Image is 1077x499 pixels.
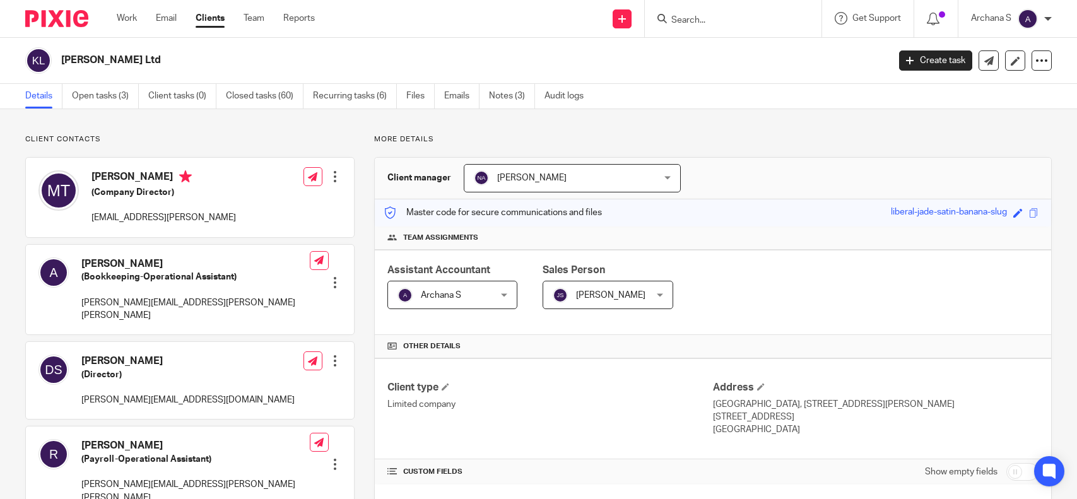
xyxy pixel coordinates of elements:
a: Notes (3) [489,84,535,109]
h4: [PERSON_NAME] [81,257,310,271]
img: svg%3E [38,355,69,385]
h4: CUSTOM FIELDS [387,467,713,477]
a: Closed tasks (60) [226,84,303,109]
a: Client tasks (0) [148,84,216,109]
h4: [PERSON_NAME] [91,170,236,186]
h5: (Payroll-Operational Assistant) [81,453,310,466]
h4: [PERSON_NAME] [81,355,295,368]
img: svg%3E [25,47,52,74]
a: Email [156,12,177,25]
span: [PERSON_NAME] [497,173,567,182]
p: Client contacts [25,134,355,144]
a: Files [406,84,435,109]
img: svg%3E [397,288,413,303]
h4: [PERSON_NAME] [81,439,310,452]
div: liberal-jade-satin-banana-slug [891,206,1007,220]
p: [GEOGRAPHIC_DATA] [713,423,1039,436]
p: [EMAIL_ADDRESS][PERSON_NAME] [91,211,236,224]
p: [PERSON_NAME][EMAIL_ADDRESS][DOMAIN_NAME] [81,394,295,406]
p: Limited company [387,398,713,411]
span: Get Support [852,14,901,23]
span: Other details [403,341,461,351]
span: Assistant Accountant [387,265,490,275]
img: svg%3E [38,439,69,469]
a: Team [244,12,264,25]
span: Team assignments [403,233,478,243]
img: svg%3E [1018,9,1038,29]
img: svg%3E [474,170,489,185]
h5: (Bookkeeping-Operational Assistant) [81,271,310,283]
h5: (Director) [81,368,295,381]
a: Emails [444,84,480,109]
img: svg%3E [553,288,568,303]
a: Clients [196,12,225,25]
p: More details [374,134,1052,144]
span: Archana S [421,291,461,300]
h3: Client manager [387,172,451,184]
img: Pixie [25,10,88,27]
i: Primary [179,170,192,183]
span: Sales Person [543,265,605,275]
a: Open tasks (3) [72,84,139,109]
img: svg%3E [38,257,69,288]
p: [GEOGRAPHIC_DATA], [STREET_ADDRESS][PERSON_NAME] [713,398,1039,411]
a: Reports [283,12,315,25]
a: Create task [899,50,972,71]
input: Search [670,15,784,26]
a: Work [117,12,137,25]
h2: [PERSON_NAME] Ltd [61,54,716,67]
img: svg%3E [38,170,79,211]
label: Show empty fields [925,466,998,478]
p: [STREET_ADDRESS] [713,411,1039,423]
h4: Client type [387,381,713,394]
p: Archana S [971,12,1011,25]
a: Recurring tasks (6) [313,84,397,109]
p: [PERSON_NAME][EMAIL_ADDRESS][PERSON_NAME][PERSON_NAME] [81,296,310,322]
p: Master code for secure communications and files [384,206,602,219]
h5: (Company Director) [91,186,236,199]
a: Audit logs [544,84,593,109]
span: [PERSON_NAME] [576,291,645,300]
h4: Address [713,381,1039,394]
a: Details [25,84,62,109]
